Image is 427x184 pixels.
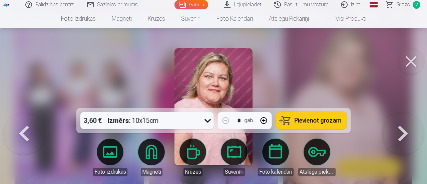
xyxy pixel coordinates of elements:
a: Suvenīri [173,9,208,28]
strong: Izmērs : [108,116,131,125]
div: Foto kalendāri [258,168,294,176]
div: gab. [245,117,255,125]
div: 10x15cm [108,112,159,129]
div: Suvenīri [224,168,245,176]
a: Magnēti [133,139,170,176]
div: Magnēti [141,168,162,176]
a: Krūzes [140,9,173,28]
img: /fa1 [3,3,10,7]
a: Krūzes [174,139,211,176]
a: Visi produkti [317,9,374,28]
div: Foto izdrukas [93,168,127,176]
a: Atslēgu piekariņi [298,139,336,176]
span: Grozs [396,1,410,9]
a: Magnēti [104,9,140,28]
div: Krūzes [183,168,202,176]
button: Pievienot grozam [276,112,347,129]
span: Pievienot grozam [295,118,342,124]
a: Atslēgu piekariņi [261,9,317,28]
a: Foto izdrukas [53,9,104,28]
a: Suvenīri [216,139,253,176]
a: Foto kalendāri [257,139,294,176]
div: 3,60 € [80,112,105,129]
div: Atslēgu piekariņi [298,168,336,176]
a: Foto kalendāri [208,9,261,28]
a: Foto izdrukas [91,139,129,176]
span: 2 [413,1,420,9]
